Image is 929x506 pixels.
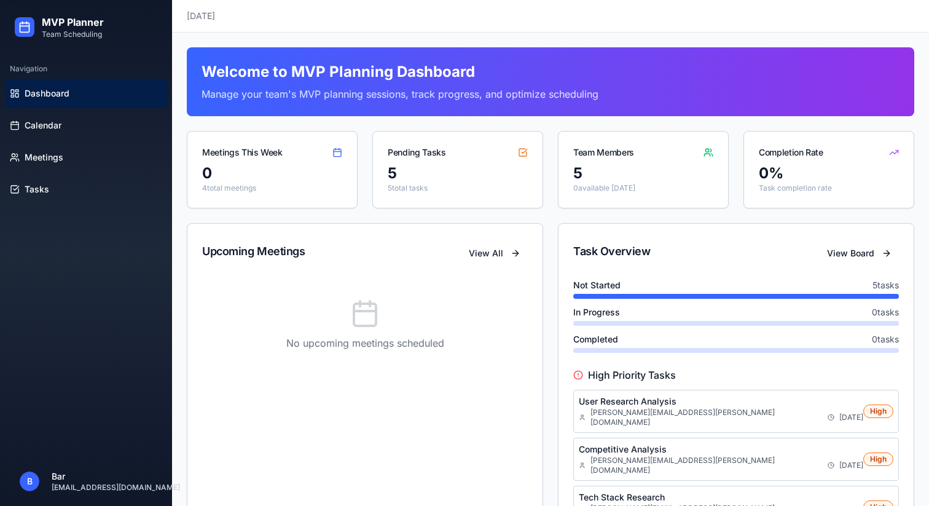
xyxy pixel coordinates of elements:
[25,151,63,164] span: Meetings
[5,79,167,108] a: Dashboard
[759,146,823,159] div: Completion Rate
[20,472,39,491] span: B
[573,306,620,318] span: In Progress
[579,443,863,456] p: Competitive Analysis
[573,368,899,382] h4: High Priority Tasks
[759,164,899,183] div: 0 %
[573,164,713,183] div: 5
[202,146,283,159] div: Meetings This Week
[42,30,104,39] p: Team Scheduling
[579,456,863,475] div: [PERSON_NAME][EMAIL_ADDRESS][PERSON_NAME][DOMAIN_NAME] [DATE]
[202,87,900,101] p: Manage your team's MVP planning sessions, track progress, and optimize scheduling
[872,333,899,346] span: 0 tasks
[872,279,899,291] span: 5 tasks
[388,183,528,193] p: 5 total tasks
[5,111,167,140] a: Calendar
[863,453,893,466] div: High
[187,10,215,22] p: [DATE]
[202,164,342,183] div: 0
[42,15,104,30] h2: MVP Planner
[388,146,445,159] div: Pending Tasks
[202,336,528,350] p: No upcoming meetings scheduled
[820,242,899,264] button: View Board
[579,491,863,504] p: Tech Stack Research
[52,483,152,492] p: [EMAIL_ADDRESS][DOMAIN_NAME]
[25,87,69,100] span: Dashboard
[573,279,621,291] span: Not Started
[759,183,899,193] p: Task completion rate
[579,395,863,408] p: User Research Analysis
[573,183,713,193] p: 0 available [DATE]
[573,146,634,159] div: Team Members
[388,164,528,183] div: 5
[573,243,650,260] div: Task Overview
[573,333,618,346] span: Completed
[202,62,900,82] h1: Welcome to MVP Planning Dashboard
[25,183,49,196] span: Tasks
[10,467,162,496] button: BBar[EMAIL_ADDRESS][DOMAIN_NAME]
[202,183,342,193] p: 4 total meetings
[25,119,61,132] span: Calendar
[5,59,167,79] div: Navigation
[202,243,305,260] div: Upcoming Meetings
[5,143,167,172] a: Meetings
[863,405,893,418] div: High
[52,470,152,483] p: Bar
[579,408,863,427] div: [PERSON_NAME][EMAIL_ADDRESS][PERSON_NAME][DOMAIN_NAME] [DATE]
[872,306,899,318] span: 0 tasks
[5,175,167,204] a: Tasks
[461,242,528,264] button: View All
